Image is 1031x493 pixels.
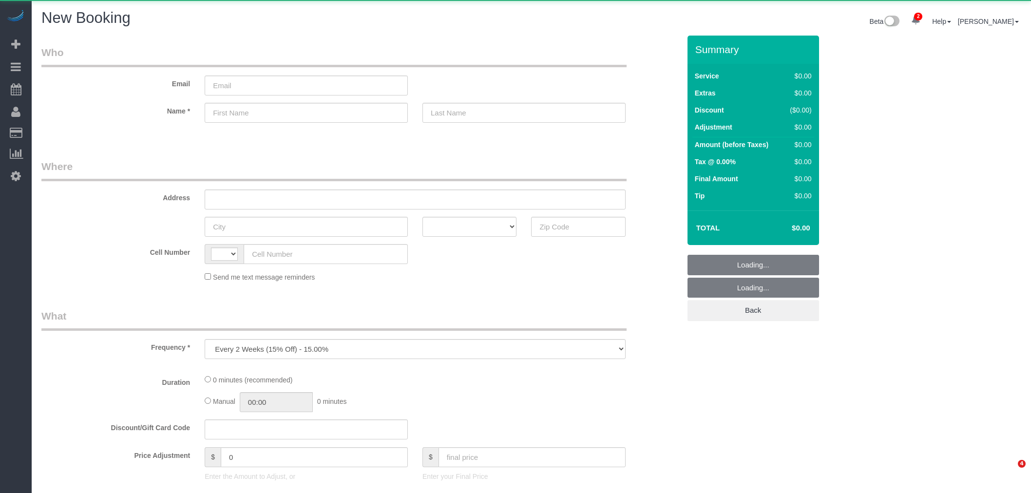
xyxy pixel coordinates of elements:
label: Email [34,76,197,89]
input: First Name [205,103,408,123]
div: $0.00 [786,140,812,150]
div: ($0.00) [786,105,812,115]
span: 4 [1018,460,1026,468]
label: Duration [34,374,197,387]
span: 0 minutes (recommended) [213,376,292,384]
label: Tax @ 0.00% [695,157,736,167]
label: Price Adjustment [34,447,197,460]
label: Discount [695,105,724,115]
label: Discount/Gift Card Code [34,419,197,433]
label: Adjustment [695,122,732,132]
div: $0.00 [786,71,812,81]
input: Email [205,76,408,95]
h4: $0.00 [763,224,810,232]
legend: What [41,309,627,331]
a: Back [687,300,819,321]
div: $0.00 [786,122,812,132]
div: $0.00 [786,174,812,184]
img: Automaid Logo [6,10,25,23]
input: final price [439,447,626,467]
legend: Who [41,45,627,67]
label: Service [695,71,719,81]
span: New Booking [41,9,131,26]
legend: Where [41,159,627,181]
input: Cell Number [244,244,408,264]
span: $ [422,447,439,467]
label: Frequency * [34,339,197,352]
label: Final Amount [695,174,738,184]
span: $ [205,447,221,467]
input: Last Name [422,103,626,123]
p: Enter your Final Price [422,472,626,481]
input: Zip Code [531,217,625,237]
span: Send me text message reminders [213,273,315,281]
strong: Total [696,224,720,232]
label: Cell Number [34,244,197,257]
a: 2 [906,10,925,31]
span: Manual [213,398,235,405]
input: City [205,217,408,237]
label: Extras [695,88,716,98]
div: $0.00 [786,191,812,201]
label: Amount (before Taxes) [695,140,768,150]
span: 2 [914,13,922,20]
a: Help [932,18,951,25]
div: $0.00 [786,157,812,167]
iframe: Intercom live chat [998,460,1021,483]
label: Name * [34,103,197,116]
a: [PERSON_NAME] [958,18,1019,25]
label: Address [34,190,197,203]
label: Tip [695,191,705,201]
h3: Summary [695,44,814,55]
a: Beta [870,18,900,25]
p: Enter the Amount to Adjust, or [205,472,408,481]
img: New interface [883,16,899,28]
div: $0.00 [786,88,812,98]
span: 0 minutes [317,398,347,405]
